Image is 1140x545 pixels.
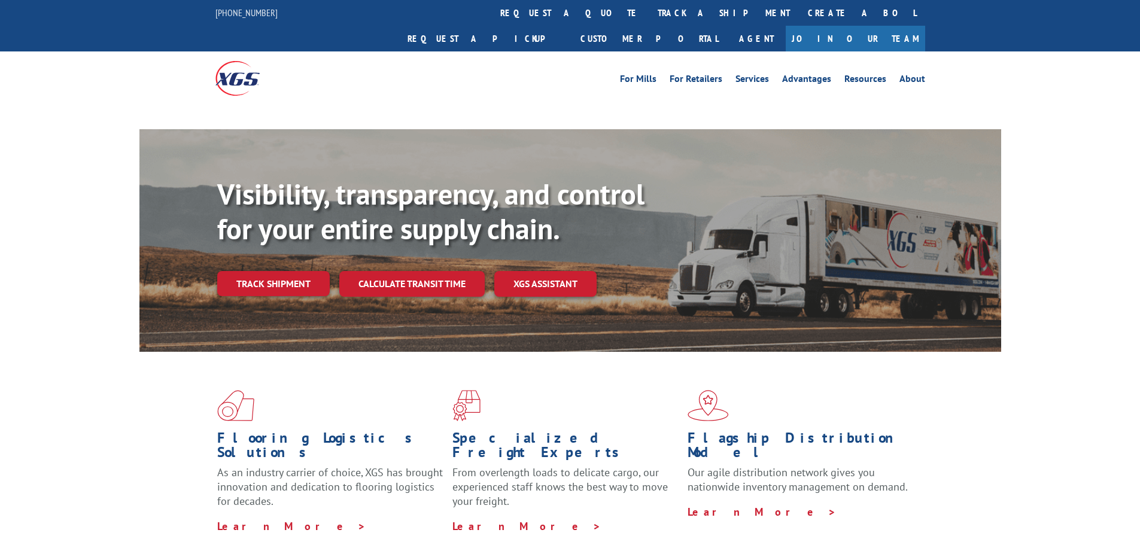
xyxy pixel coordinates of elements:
[215,7,278,19] a: [PHONE_NUMBER]
[727,26,786,51] a: Agent
[217,519,366,533] a: Learn More >
[494,271,597,297] a: XGS ASSISTANT
[786,26,925,51] a: Join Our Team
[217,431,443,465] h1: Flooring Logistics Solutions
[670,74,722,87] a: For Retailers
[571,26,727,51] a: Customer Portal
[452,465,679,519] p: From overlength loads to delicate cargo, our experienced staff knows the best way to move your fr...
[217,271,330,296] a: Track shipment
[399,26,571,51] a: Request a pickup
[688,465,908,494] span: Our agile distribution network gives you nationwide inventory management on demand.
[688,390,729,421] img: xgs-icon-flagship-distribution-model-red
[899,74,925,87] a: About
[452,431,679,465] h1: Specialized Freight Experts
[688,505,837,519] a: Learn More >
[452,519,601,533] a: Learn More >
[217,465,443,508] span: As an industry carrier of choice, XGS has brought innovation and dedication to flooring logistics...
[688,431,914,465] h1: Flagship Distribution Model
[217,390,254,421] img: xgs-icon-total-supply-chain-intelligence-red
[782,74,831,87] a: Advantages
[620,74,656,87] a: For Mills
[452,390,481,421] img: xgs-icon-focused-on-flooring-red
[735,74,769,87] a: Services
[339,271,485,297] a: Calculate transit time
[217,175,645,247] b: Visibility, transparency, and control for your entire supply chain.
[844,74,886,87] a: Resources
